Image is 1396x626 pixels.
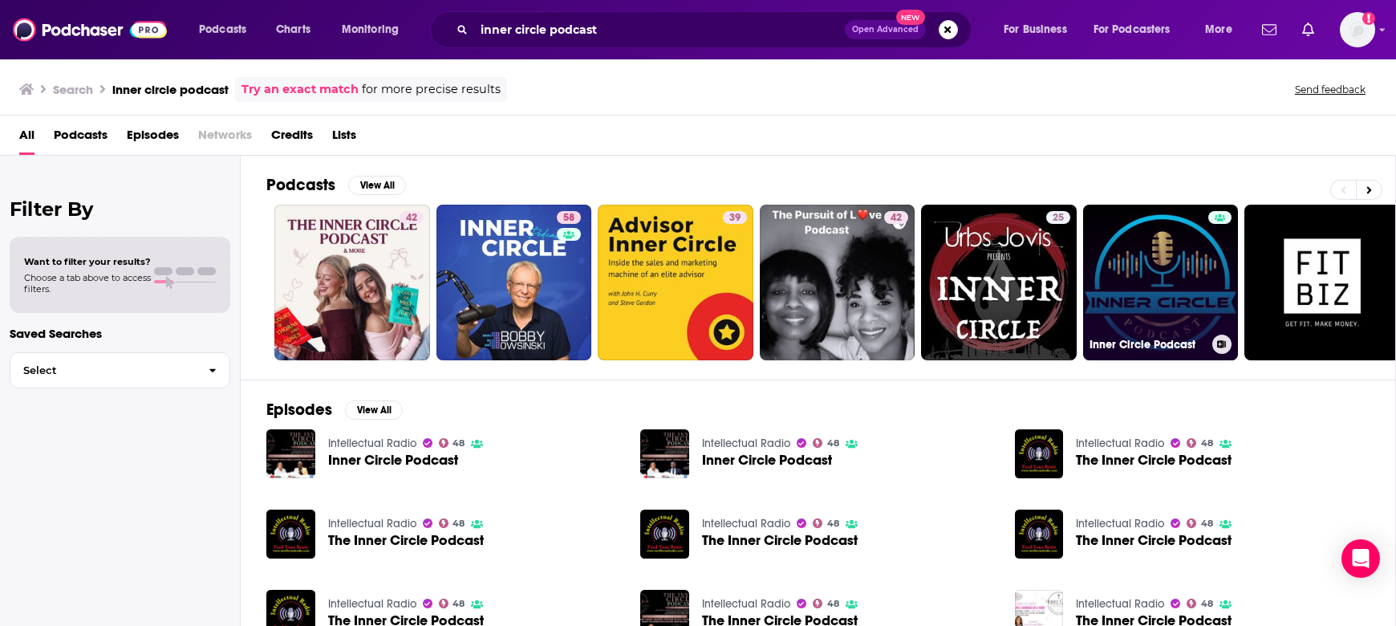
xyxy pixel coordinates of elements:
[702,534,858,547] a: The Inner Circle Podcast
[813,518,839,528] a: 48
[24,272,151,295] span: Choose a tab above to access filters.
[1076,597,1164,611] a: Intellectual Radio
[921,205,1077,360] a: 25
[328,534,484,547] span: The Inner Circle Podcast
[1090,338,1206,352] h3: Inner Circle Podcast
[827,520,839,527] span: 48
[53,82,93,97] h3: Search
[1290,83,1370,96] button: Send feedback
[345,400,403,420] button: View All
[328,453,458,467] a: Inner Circle Podcast
[10,365,196,376] span: Select
[266,175,335,195] h2: Podcasts
[188,17,267,43] button: open menu
[342,18,399,41] span: Monitoring
[276,18,310,41] span: Charts
[1083,205,1239,360] a: Inner Circle Podcast
[1076,453,1232,467] a: The Inner Circle Podcast
[439,518,465,528] a: 48
[896,10,925,25] span: New
[640,429,689,478] a: Inner Circle Podcast
[1187,599,1213,608] a: 48
[640,510,689,559] img: The Inner Circle Podcast
[1296,16,1321,43] a: Show notifications dropdown
[827,600,839,608] span: 48
[452,440,465,447] span: 48
[10,197,230,221] h2: Filter By
[266,510,315,559] img: The Inner Circle Podcast
[813,438,839,448] a: 48
[1340,12,1375,47] img: User Profile
[112,82,229,97] h3: inner circle podcast
[19,122,34,155] a: All
[1187,438,1213,448] a: 48
[845,20,926,39] button: Open AdvancedNew
[474,17,845,43] input: Search podcasts, credits, & more...
[362,80,501,99] span: for more precise results
[332,122,356,155] a: Lists
[274,205,430,360] a: 42
[1004,18,1067,41] span: For Business
[266,17,320,43] a: Charts
[198,122,252,155] span: Networks
[271,122,313,155] a: Credits
[54,122,108,155] a: Podcasts
[400,211,424,224] a: 42
[1205,18,1232,41] span: More
[563,210,574,226] span: 58
[266,400,332,420] h2: Episodes
[891,210,902,226] span: 42
[10,326,230,341] p: Saved Searches
[266,429,315,478] img: Inner Circle Podcast
[598,205,753,360] a: 39
[1256,16,1283,43] a: Show notifications dropdown
[452,600,465,608] span: 48
[884,211,908,224] a: 42
[702,453,832,467] span: Inner Circle Podcast
[328,437,416,450] a: Intellectual Radio
[436,205,592,360] a: 58
[992,17,1087,43] button: open menu
[328,597,416,611] a: Intellectual Radio
[1340,12,1375,47] span: Logged in as ASabine
[266,400,403,420] a: EpisodesView All
[1201,440,1213,447] span: 48
[1341,539,1380,578] div: Open Intercom Messenger
[1340,12,1375,47] button: Show profile menu
[1083,17,1194,43] button: open menu
[723,211,747,224] a: 39
[1194,17,1252,43] button: open menu
[439,438,465,448] a: 48
[1201,520,1213,527] span: 48
[1362,12,1375,25] svg: Add a profile image
[266,175,406,195] a: PodcastsView All
[328,517,416,530] a: Intellectual Radio
[1187,518,1213,528] a: 48
[1046,211,1070,224] a: 25
[439,599,465,608] a: 48
[1076,534,1232,547] span: The Inner Circle Podcast
[452,520,465,527] span: 48
[348,176,406,195] button: View All
[827,440,839,447] span: 48
[199,18,246,41] span: Podcasts
[10,352,230,388] button: Select
[813,599,839,608] a: 48
[1076,437,1164,450] a: Intellectual Radio
[1015,429,1064,478] a: The Inner Circle Podcast
[702,437,790,450] a: Intellectual Radio
[1201,600,1213,608] span: 48
[13,14,167,45] img: Podchaser - Follow, Share and Rate Podcasts
[241,80,359,99] a: Try an exact match
[760,205,915,360] a: 42
[127,122,179,155] a: Episodes
[1053,210,1064,226] span: 25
